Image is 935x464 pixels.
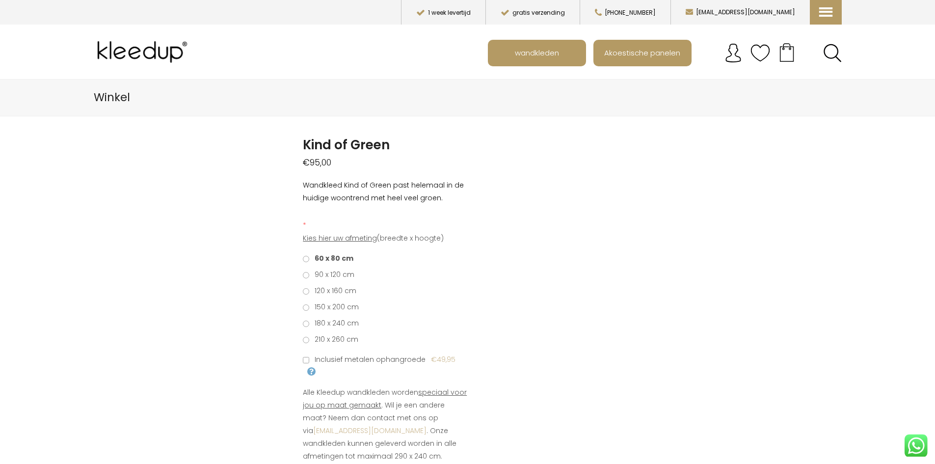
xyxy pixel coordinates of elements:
[303,256,309,262] input: 60 x 80 cm
[303,233,377,243] span: Kies hier uw afmeting
[303,157,310,168] span: €
[431,355,455,364] span: €49,95
[303,232,467,245] p: (breedte x hoogte)
[770,40,803,64] a: Your cart
[488,40,849,66] nav: Main menu
[750,43,770,63] img: verlanglijstje.svg
[311,270,354,279] span: 90 x 120 cm
[489,41,585,65] a: wandkleden
[303,136,467,154] h1: Kind of Green
[311,334,358,344] span: 210 x 260 cm
[823,44,842,62] a: Search
[303,357,309,363] input: Inclusief metalen ophangroede
[303,272,309,278] input: 90 x 120 cm
[311,286,356,296] span: 120 x 160 cm
[311,355,426,364] span: Inclusief metalen ophangroede
[303,179,467,204] p: Wandkleed Kind of Green past helemaal in de huidige woontrend met heel veel groen.
[509,43,564,62] span: wandkleden
[594,41,691,65] a: Akoestische panelen
[303,386,467,463] p: Alle Kleedup wandkleden worden . Wil je een andere maat? Neem dan contact met ons op via . Onze w...
[599,43,686,62] span: Akoestische panelen
[311,318,359,328] span: 180 x 240 cm
[311,253,353,263] span: 60 x 80 cm
[303,337,309,343] input: 210 x 260 cm
[311,302,359,312] span: 150 x 200 cm
[94,89,130,105] span: Winkel
[303,304,309,311] input: 150 x 200 cm
[303,288,309,295] input: 120 x 160 cm
[723,43,743,63] img: account.svg
[303,157,331,168] bdi: 95,00
[303,321,309,327] input: 180 x 240 cm
[313,426,427,436] a: [EMAIL_ADDRESS][DOMAIN_NAME]
[94,32,195,72] img: Kleedup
